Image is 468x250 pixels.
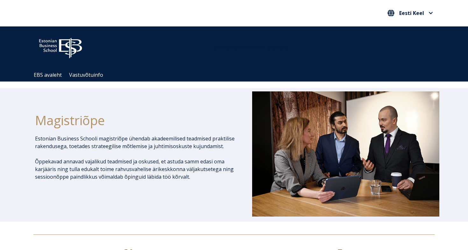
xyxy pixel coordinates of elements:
[33,33,88,60] img: ebs_logo2016_white
[35,112,235,128] h1: Magistriõpe
[210,44,289,51] span: Community for Growth and Resp
[252,91,439,216] img: DSC_1073
[386,8,435,18] nav: Vali oma keel
[69,71,103,78] a: Vastuvõtuinfo
[399,11,424,16] span: Eesti Keel
[30,68,444,82] div: Navigation Menu
[386,8,435,18] button: Eesti Keel
[35,158,235,181] p: Õppekavad annavad vajalikud teadmised ja oskused, et astuda samm edasi oma karjääris ning tulla e...
[34,71,62,78] a: EBS avaleht
[35,135,235,150] p: Estonian Business Schooli magistriõpe ühendab akadeemilised teadmised praktilise rakendusega, toe...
